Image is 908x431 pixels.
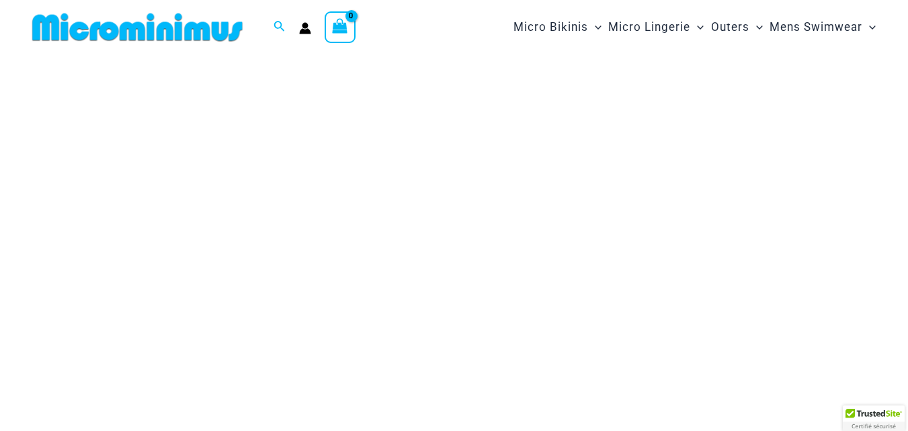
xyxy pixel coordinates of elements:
a: Micro LingerieMenu ToggleMenu Toggle [605,7,707,48]
a: OutersMenu ToggleMenu Toggle [708,7,766,48]
span: Micro Lingerie [608,10,690,44]
a: Search icon link [274,19,286,36]
div: TrustedSite Certified [843,405,905,431]
a: Micro BikinisMenu ToggleMenu Toggle [510,7,605,48]
a: Mens SwimwearMenu ToggleMenu Toggle [766,7,879,48]
span: Menu Toggle [749,10,763,44]
a: View Shopping Cart, empty [325,11,356,42]
span: Menu Toggle [690,10,704,44]
span: Micro Bikinis [513,10,588,44]
span: Mens Swimwear [770,10,862,44]
span: Menu Toggle [588,10,602,44]
a: Account icon link [299,22,311,34]
span: Menu Toggle [862,10,876,44]
nav: Site Navigation [508,5,881,50]
span: Outers [711,10,749,44]
img: MM SHOP LOGO FLAT [27,12,248,42]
